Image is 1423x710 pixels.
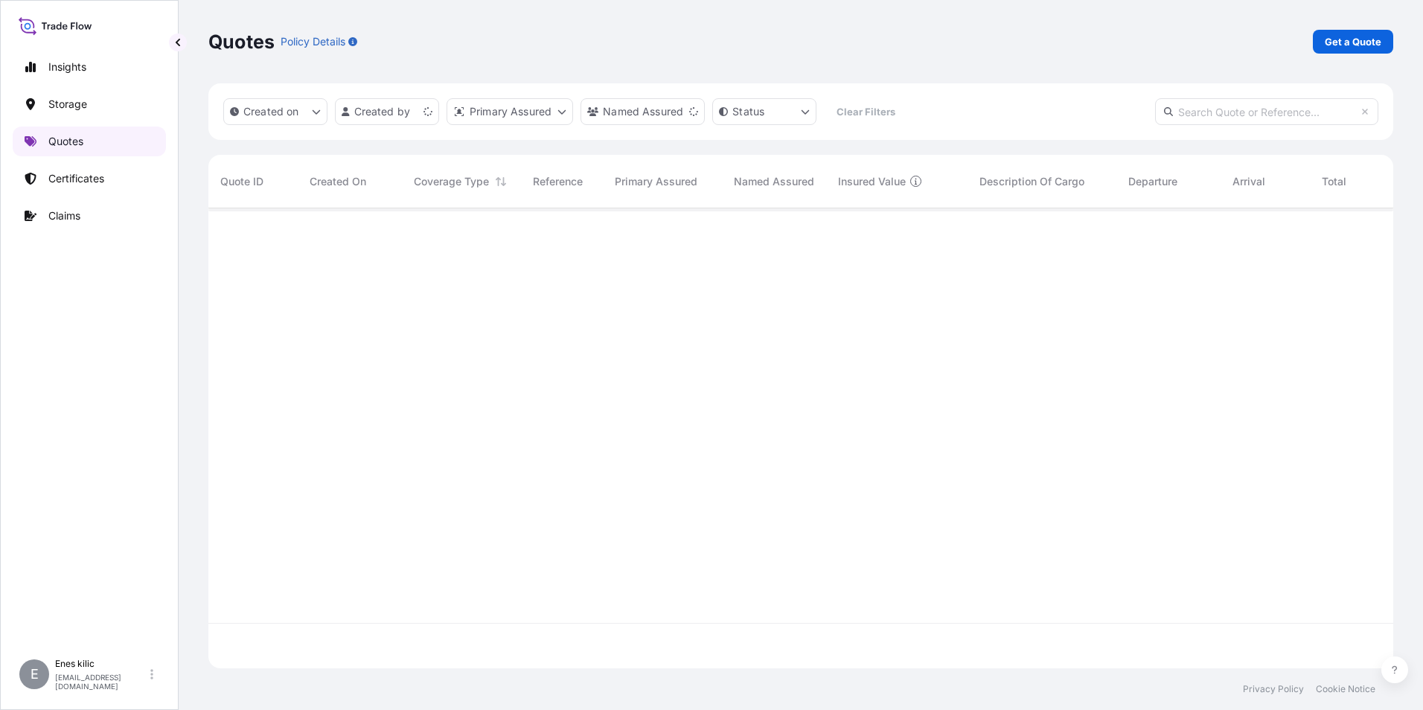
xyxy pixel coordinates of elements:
[48,134,83,149] p: Quotes
[13,52,166,82] a: Insights
[492,173,510,191] button: Sort
[712,98,816,125] button: certificateStatus Filter options
[837,104,895,119] p: Clear Filters
[281,34,345,49] p: Policy Details
[208,30,275,54] p: Quotes
[223,98,327,125] button: createdOn Filter options
[243,104,299,119] p: Created on
[732,104,764,119] p: Status
[734,174,814,189] span: Named Assured
[48,208,80,223] p: Claims
[979,174,1084,189] span: Description Of Cargo
[31,667,39,682] span: E
[13,127,166,156] a: Quotes
[1316,683,1375,695] a: Cookie Notice
[13,89,166,119] a: Storage
[533,174,583,189] span: Reference
[1155,98,1378,125] input: Search Quote or Reference...
[13,164,166,194] a: Certificates
[48,60,86,74] p: Insights
[838,174,906,189] span: Insured Value
[48,97,87,112] p: Storage
[354,104,411,119] p: Created by
[1322,174,1346,189] span: Total
[13,201,166,231] a: Claims
[470,104,551,119] p: Primary Assured
[48,171,104,186] p: Certificates
[615,174,697,189] span: Primary Assured
[1232,174,1265,189] span: Arrival
[603,104,683,119] p: Named Assured
[55,673,147,691] p: [EMAIL_ADDRESS][DOMAIN_NAME]
[310,174,366,189] span: Created On
[1325,34,1381,49] p: Get a Quote
[1128,174,1177,189] span: Departure
[1243,683,1304,695] a: Privacy Policy
[447,98,573,125] button: distributor Filter options
[824,100,907,124] button: Clear Filters
[581,98,705,125] button: cargoOwner Filter options
[220,174,263,189] span: Quote ID
[1313,30,1393,54] a: Get a Quote
[55,658,147,670] p: Enes kilic
[335,98,439,125] button: createdBy Filter options
[414,174,489,189] span: Coverage Type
